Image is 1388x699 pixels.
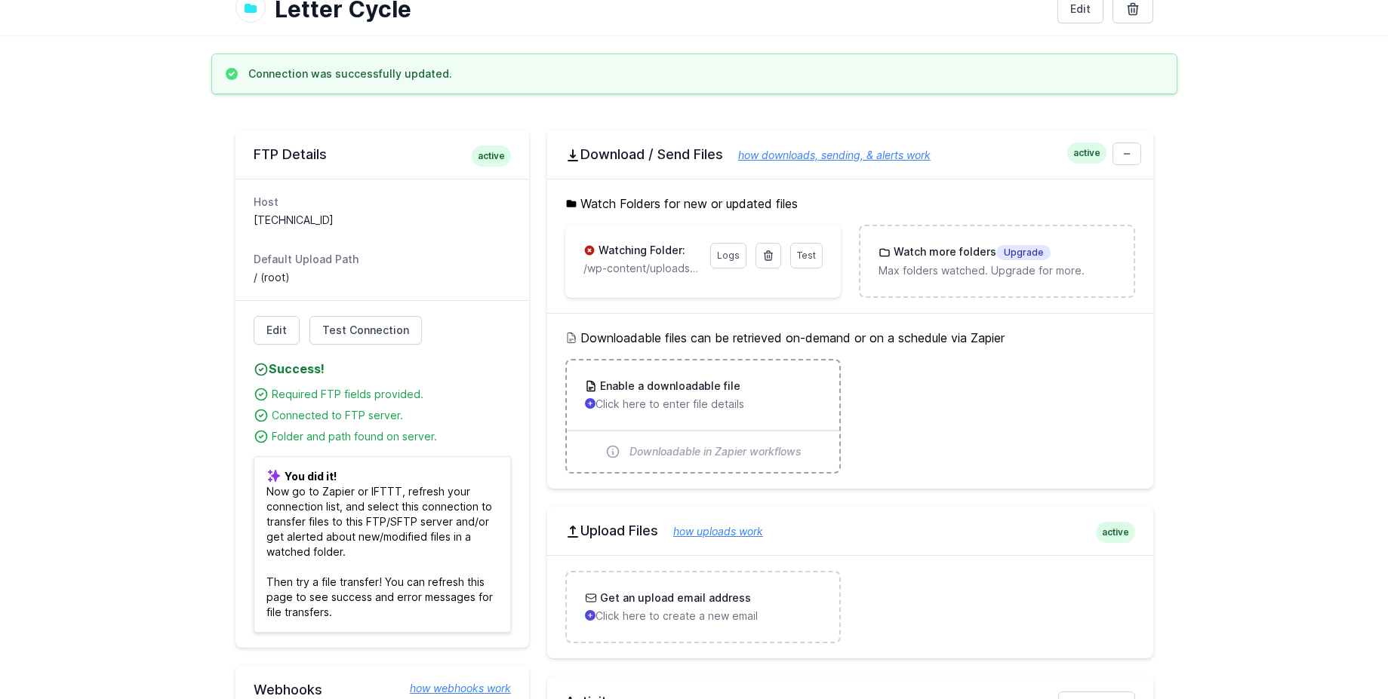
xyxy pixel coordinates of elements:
[1313,624,1370,681] iframe: Drift Widget Chat Controller
[272,408,511,423] div: Connected to FTP server.
[710,243,746,268] a: Logs
[565,522,1135,540] h2: Upload Files
[565,195,1135,213] h5: Watch Folders for new or updated files
[567,360,839,472] a: Enable a downloadable file Click here to enter file details Downloadable in Zapier workflows
[567,572,839,642] a: Get an upload email address Click here to create a new email
[860,226,1133,296] a: Watch more foldersUpgrade Max folders watched. Upgrade for more.
[472,146,511,167] span: active
[272,387,511,402] div: Required FTP fields provided.
[879,263,1115,278] p: Max folders watched. Upgrade for more.
[996,245,1051,260] span: Upgrade
[254,681,511,699] h2: Webhooks
[585,397,821,412] p: Click here to enter file details
[272,429,511,444] div: Folder and path found on server.
[322,323,409,338] span: Test Connection
[797,250,816,261] span: Test
[596,243,685,258] h3: Watching Folder:
[565,329,1135,347] h5: Downloadable files can be retrieved on-demand or on a schedule via Zapier
[629,444,802,459] span: Downloadable in Zapier workflows
[285,470,337,483] b: You did it!
[254,456,511,633] p: Now go to Zapier or IFTTT, refresh your connection list, and select this connection to transfer f...
[254,213,511,228] dd: [TECHNICAL_ID]
[583,261,701,276] p: /wp-content/uploads/acf_exports/
[597,379,740,394] h3: Enable a downloadable file
[790,243,823,268] a: Test
[254,195,511,210] dt: Host
[254,360,511,378] h4: Success!
[565,146,1135,164] h2: Download / Send Files
[585,609,821,624] p: Click here to create a new email
[254,270,511,285] dd: / (root)
[309,316,422,345] a: Test Connection
[395,681,511,696] a: how webhooks work
[597,590,751,605] h3: Get an upload email address
[254,146,511,164] h2: FTP Details
[1096,522,1135,543] span: active
[723,149,931,161] a: how downloads, sending, & alerts work
[254,252,511,267] dt: Default Upload Path
[254,316,300,345] a: Edit
[1067,143,1106,164] span: active
[658,525,763,538] a: how uploads work
[891,244,1051,260] h3: Watch more folders
[248,66,452,81] h3: Connection was successfully updated.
